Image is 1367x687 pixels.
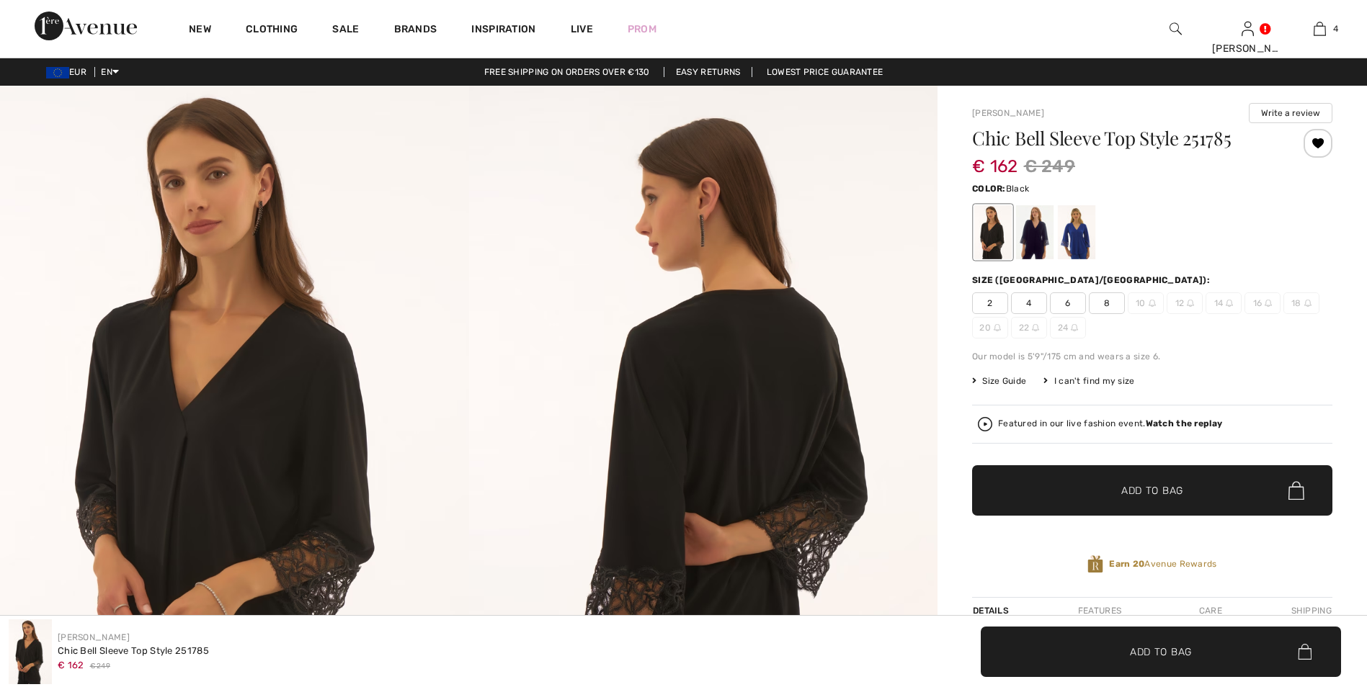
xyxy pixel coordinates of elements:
img: search the website [1170,20,1182,37]
img: ring-m.svg [1071,324,1078,331]
span: 8 [1089,292,1125,314]
a: [PERSON_NAME] [58,632,130,642]
span: Inspiration [471,23,535,38]
div: Our model is 5'9"/175 cm and wears a size 6. [972,350,1332,363]
strong: Earn 20 [1109,559,1144,569]
div: Care [1187,598,1234,624]
a: Lowest Price Guarantee [755,67,895,77]
img: Euro [46,67,69,78]
button: Add to Bag [972,465,1332,516]
span: 20 [972,317,1008,338]
div: Shipping [1288,598,1332,624]
a: Brands [394,23,437,38]
span: EUR [46,67,92,77]
img: Avenue Rewards [1087,554,1103,574]
a: Prom [628,22,656,37]
img: Chic Bell Sleeve Top Style 251785 [9,619,52,684]
h1: Chic Bell Sleeve Top Style 251785 [972,129,1273,148]
a: New [189,23,211,38]
span: 22 [1011,317,1047,338]
span: Add to Bag [1121,483,1183,498]
span: € 249 [90,661,111,672]
span: 2 [972,292,1008,314]
img: ring-m.svg [1032,324,1039,331]
a: Sign In [1242,22,1254,35]
span: Add to Bag [1130,644,1192,659]
div: Midnight Blue [1016,205,1054,259]
span: 18 [1283,292,1319,314]
div: Features [1066,598,1134,624]
img: ring-m.svg [1226,300,1233,307]
span: Black [1006,184,1030,194]
span: 4 [1333,22,1338,35]
img: ring-m.svg [1304,300,1312,307]
span: Color: [972,184,1006,194]
span: Size Guide [972,374,1026,387]
div: [PERSON_NAME] [1212,41,1283,56]
img: My Bag [1314,20,1326,37]
img: ring-m.svg [994,324,1001,331]
span: 12 [1167,292,1203,314]
span: € 249 [1024,153,1076,179]
button: Write a review [1249,103,1332,123]
img: Watch the replay [978,417,992,431]
a: Clothing [246,23,298,38]
a: Live [571,22,593,37]
div: I can't find my size [1043,374,1134,387]
div: Details [972,598,1012,624]
img: 1ère Avenue [35,12,137,40]
a: [PERSON_NAME] [972,108,1044,118]
span: 16 [1244,292,1281,314]
span: 6 [1050,292,1086,314]
img: ring-m.svg [1149,300,1156,307]
img: Bag.svg [1288,481,1304,500]
span: 24 [1050,317,1086,338]
img: My Info [1242,20,1254,37]
img: ring-m.svg [1187,300,1194,307]
span: Avenue Rewards [1109,557,1216,570]
span: EN [101,67,119,77]
a: Sale [332,23,359,38]
a: Easy Returns [664,67,753,77]
img: ring-m.svg [1265,300,1272,307]
span: € 162 [58,660,84,670]
div: Royal Sapphire 163 [1058,205,1095,259]
div: Size ([GEOGRAPHIC_DATA]/[GEOGRAPHIC_DATA]): [972,274,1213,287]
div: Chic Bell Sleeve Top Style 251785 [58,644,209,658]
img: Bag.svg [1298,644,1312,660]
strong: Watch the replay [1146,418,1223,428]
span: 14 [1206,292,1242,314]
div: Black [974,205,1012,259]
span: € 162 [972,142,1018,176]
button: Add to Bag [981,627,1341,677]
div: Featured in our live fashion event. [998,419,1222,428]
span: 10 [1128,292,1164,314]
a: 4 [1284,20,1355,37]
a: Free shipping on orders over €130 [473,67,662,77]
span: 4 [1011,292,1047,314]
